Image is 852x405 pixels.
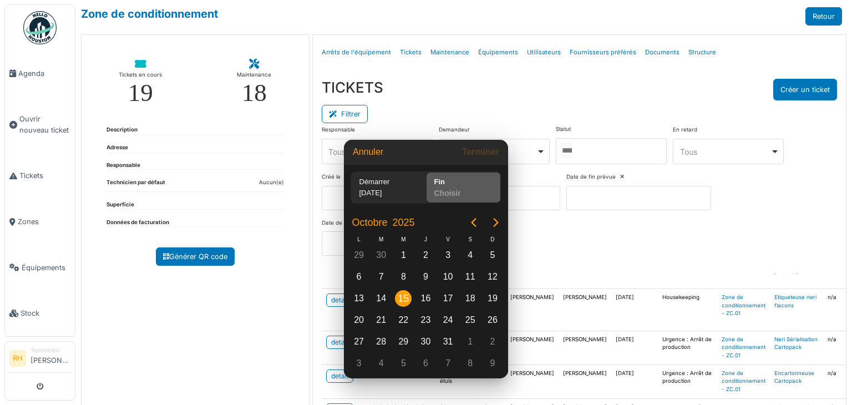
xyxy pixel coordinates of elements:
div: Lundi, Octobre 13, 2025 [351,290,367,307]
button: Terminer [458,142,504,162]
div: Jeudi, Octobre 30, 2025 [417,333,434,350]
div: Samedi, Novembre 1, 2025 [462,333,479,350]
div: D [481,235,504,244]
div: Jeudi, Octobre 16, 2025 [417,290,434,307]
div: Mardi, Septembre 30, 2025 [373,247,389,264]
div: Mercredi, Octobre 22, 2025 [395,312,412,328]
div: Vendredi, Novembre 7, 2025 [440,355,457,372]
div: Mardi, Octobre 21, 2025 [373,312,389,328]
div: Mercredi, Novembre 5, 2025 [395,355,412,372]
div: L [348,235,370,244]
div: J [414,235,437,244]
div: Samedi, Novembre 8, 2025 [462,355,479,372]
div: Mercredi, Octobre 29, 2025 [395,333,412,350]
div: Dimanche, Novembre 2, 2025 [484,333,501,350]
div: Dimanche, Octobre 19, 2025 [484,290,501,307]
div: Mardi, Octobre 7, 2025 [373,269,389,285]
div: Jeudi, Novembre 6, 2025 [417,355,434,372]
div: Démarrer [355,172,412,188]
div: Fin [430,172,498,188]
div: Aujourd'hui, Mercredi, Octobre 15, 2025 [395,290,412,307]
div: Jeudi, Octobre 9, 2025 [417,269,434,285]
div: Lundi, Octobre 27, 2025 [351,333,367,350]
button: Annuler [348,142,388,162]
div: Vendredi, Octobre 17, 2025 [440,290,457,307]
button: Octobre2025 [345,212,422,232]
span: Octobre [349,212,390,232]
div: Samedi, Octobre 4, 2025 [462,247,479,264]
div: Mardi, Novembre 4, 2025 [373,355,389,372]
div: Dimanche, Novembre 9, 2025 [484,355,501,372]
div: Vendredi, Octobre 24, 2025 [440,312,457,328]
div: Mardi, Octobre 14, 2025 [373,290,389,307]
button: Next page [485,211,507,234]
div: V [437,235,459,244]
div: Vendredi, Octobre 3, 2025 [440,247,457,264]
div: Jeudi, Octobre 23, 2025 [417,312,434,328]
div: Mardi, Octobre 28, 2025 [373,333,389,350]
button: Previous page [463,211,485,234]
div: Samedi, Octobre 18, 2025 [462,290,479,307]
div: Lundi, Octobre 20, 2025 [351,312,367,328]
div: Lundi, Octobre 6, 2025 [351,269,367,285]
div: Mercredi, Octobre 1, 2025 [395,247,412,264]
div: Samedi, Octobre 25, 2025 [462,312,479,328]
div: Samedi, Octobre 11, 2025 [462,269,479,285]
div: Vendredi, Octobre 31, 2025 [440,333,457,350]
div: M [370,235,392,244]
div: Lundi, Septembre 29, 2025 [351,247,367,264]
div: Choisir [430,188,498,203]
div: Mercredi, Octobre 8, 2025 [395,269,412,285]
div: Dimanche, Octobre 26, 2025 [484,312,501,328]
div: M [392,235,414,244]
div: Dimanche, Octobre 12, 2025 [484,269,501,285]
div: Dimanche, Octobre 5, 2025 [484,247,501,264]
div: Vendredi, Octobre 10, 2025 [440,269,457,285]
div: S [459,235,481,244]
div: [DATE] [355,188,412,203]
span: 2025 [390,212,417,232]
div: Jeudi, Octobre 2, 2025 [417,247,434,264]
div: Lundi, Novembre 3, 2025 [351,355,367,372]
